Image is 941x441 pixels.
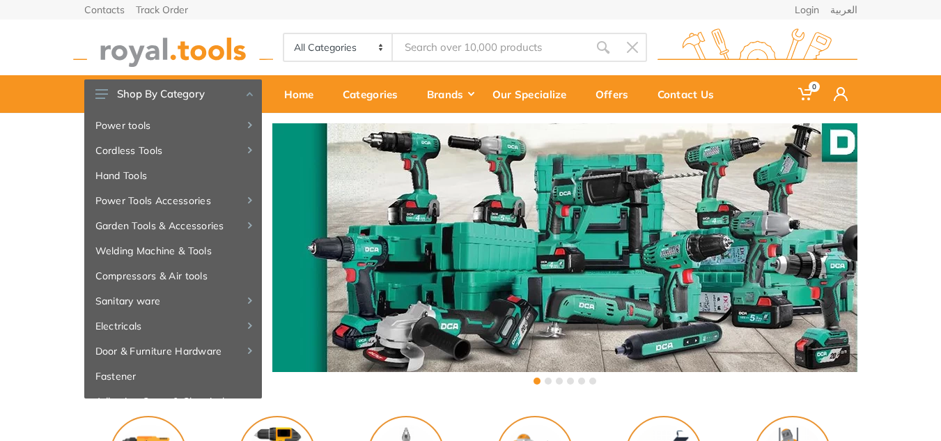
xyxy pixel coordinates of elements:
[809,82,820,92] span: 0
[84,163,262,188] a: Hand Tools
[648,79,733,109] div: Contact Us
[274,79,333,109] div: Home
[284,34,394,61] select: Category
[483,79,586,109] div: Our Specialize
[73,29,273,67] img: royal.tools Logo
[586,79,648,109] div: Offers
[84,339,262,364] a: Door & Furniture Hardware
[333,79,417,109] div: Categories
[830,5,857,15] a: العربية
[84,263,262,288] a: Compressors & Air tools
[84,238,262,263] a: Welding Machine & Tools
[333,75,417,113] a: Categories
[84,389,262,414] a: Adhesive, Spray & Chemical
[84,314,262,339] a: Electricals
[84,188,262,213] a: Power Tools Accessories
[84,5,125,15] a: Contacts
[483,75,586,113] a: Our Specialize
[648,75,733,113] a: Contact Us
[417,79,483,109] div: Brands
[658,29,857,67] img: royal.tools Logo
[788,75,824,113] a: 0
[84,113,262,138] a: Power tools
[84,288,262,314] a: Sanitary ware
[84,138,262,163] a: Cordless Tools
[586,75,648,113] a: Offers
[136,5,188,15] a: Track Order
[84,213,262,238] a: Garden Tools & Accessories
[84,79,262,109] button: Shop By Category
[795,5,819,15] a: Login
[393,33,588,62] input: Site search
[84,364,262,389] a: Fastener
[274,75,333,113] a: Home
